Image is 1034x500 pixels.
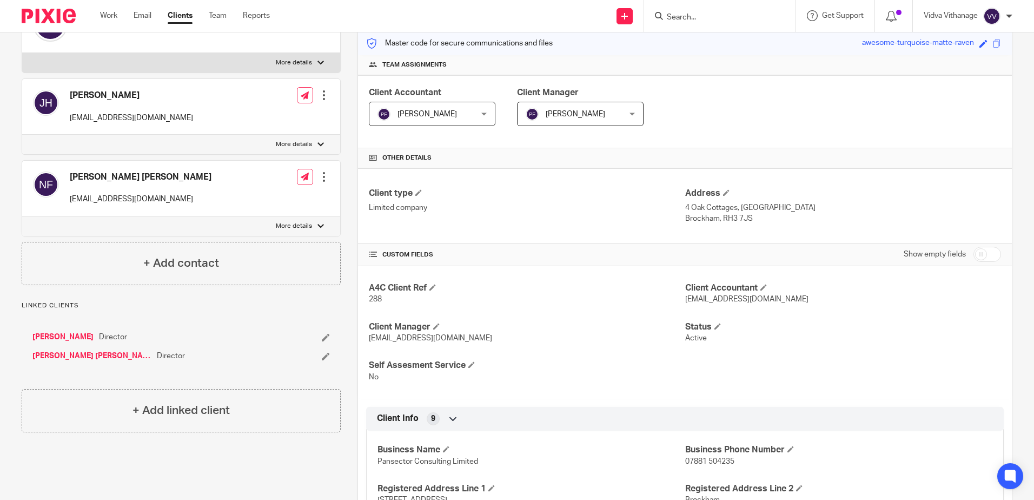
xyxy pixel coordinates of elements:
[431,413,435,424] span: 9
[526,108,539,121] img: svg%3E
[822,12,864,19] span: Get Support
[32,332,94,343] a: [PERSON_NAME]
[685,282,1001,294] h4: Client Accountant
[276,140,312,149] p: More details
[157,351,185,361] span: Director
[369,360,685,371] h4: Self Assesment Service
[276,222,312,231] p: More details
[366,38,553,49] p: Master code for secure communications and files
[134,10,151,21] a: Email
[685,213,1001,224] p: Brockham, RH3 7JS
[276,58,312,67] p: More details
[70,113,193,123] p: [EMAIL_ADDRESS][DOMAIN_NAME]
[382,154,432,162] span: Other details
[377,458,478,465] span: Pansector Consulting Limited
[685,202,1001,213] p: 4 Oak Cottages, [GEOGRAPHIC_DATA]
[685,188,1001,199] h4: Address
[685,483,992,495] h4: Registered Address Line 2
[685,444,992,456] h4: Business Phone Number
[33,172,59,198] img: svg%3E
[369,282,685,294] h4: A4C Client Ref
[924,10,978,21] p: Vidva Vithanage
[666,13,763,23] input: Search
[904,249,966,260] label: Show empty fields
[862,37,974,50] div: awesome-turquoise-matte-raven
[369,251,685,259] h4: CUSTOM FIELDS
[209,10,227,21] a: Team
[32,351,151,361] a: [PERSON_NAME] [PERSON_NAME]
[377,108,390,121] img: svg%3E
[369,202,685,213] p: Limited company
[100,10,117,21] a: Work
[983,8,1000,25] img: svg%3E
[99,332,127,343] span: Director
[685,334,707,342] span: Active
[517,88,579,97] span: Client Manager
[397,110,457,118] span: [PERSON_NAME]
[369,334,492,342] span: [EMAIL_ADDRESS][DOMAIN_NAME]
[685,321,1001,333] h4: Status
[369,321,685,333] h4: Client Manager
[369,373,379,381] span: No
[168,10,193,21] a: Clients
[132,402,230,419] h4: + Add linked client
[33,90,59,116] img: svg%3E
[143,255,219,272] h4: + Add contact
[243,10,270,21] a: Reports
[369,188,685,199] h4: Client type
[369,295,382,303] span: 288
[70,194,211,205] p: [EMAIL_ADDRESS][DOMAIN_NAME]
[22,301,341,310] p: Linked clients
[377,444,685,456] h4: Business Name
[382,61,447,69] span: Team assignments
[22,9,76,23] img: Pixie
[70,90,193,101] h4: [PERSON_NAME]
[546,110,605,118] span: [PERSON_NAME]
[377,483,685,495] h4: Registered Address Line 1
[377,413,419,424] span: Client Info
[369,88,441,97] span: Client Accountant
[70,172,211,183] h4: [PERSON_NAME] [PERSON_NAME]
[685,295,808,303] span: [EMAIL_ADDRESS][DOMAIN_NAME]
[685,458,734,465] span: 07881 504235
